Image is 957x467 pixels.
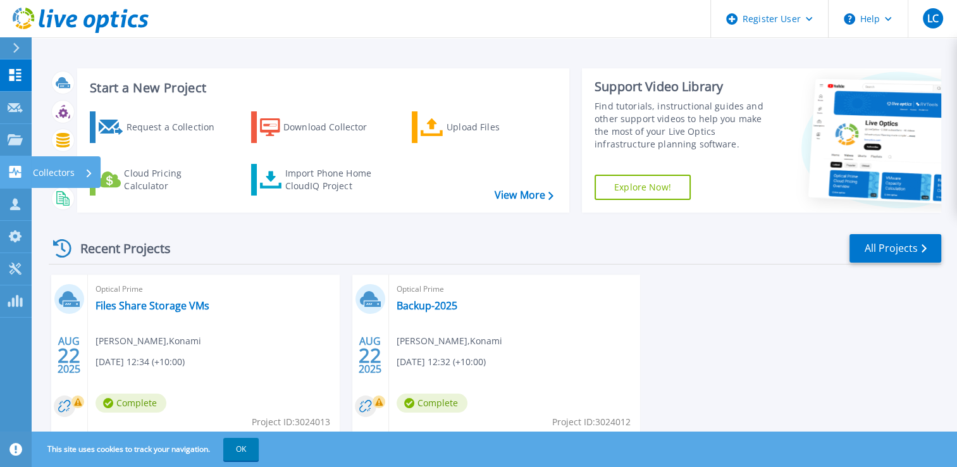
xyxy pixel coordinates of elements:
a: Request a Collection [90,111,231,143]
div: Find tutorials, instructional guides and other support videos to help you make the most of your L... [595,100,775,151]
span: 22 [359,350,381,361]
span: [DATE] 12:32 (+10:00) [397,355,486,369]
div: Recent Projects [49,233,188,264]
div: AUG 2025 [57,332,81,378]
a: Files Share Storage VMs [96,299,209,312]
div: Support Video Library [595,78,775,95]
a: Backup-2025 [397,299,457,312]
a: Explore Now! [595,175,691,200]
span: [PERSON_NAME] , Konami [397,334,502,348]
span: Project ID: 3024012 [552,415,631,429]
span: Complete [96,394,166,413]
span: 22 [58,350,80,361]
p: Collectors [33,156,75,189]
span: Optical Prime [96,282,332,296]
a: Download Collector [251,111,392,143]
span: [DATE] 12:34 (+10:00) [96,355,185,369]
a: Cloud Pricing Calculator [90,164,231,196]
button: OK [223,438,259,461]
a: Upload Files [412,111,553,143]
div: Upload Files [447,115,548,140]
span: Optical Prime [397,282,633,296]
div: Cloud Pricing Calculator [124,167,225,192]
span: Complete [397,394,467,413]
div: Import Phone Home CloudIQ Project [285,167,383,192]
a: View More [495,189,553,201]
span: LC [927,13,938,23]
div: Download Collector [283,115,385,140]
span: Project ID: 3024013 [252,415,330,429]
h3: Start a New Project [90,81,553,95]
span: This site uses cookies to track your navigation. [35,438,259,461]
div: Request a Collection [126,115,227,140]
div: AUG 2025 [358,332,382,378]
a: All Projects [849,234,941,263]
span: [PERSON_NAME] , Konami [96,334,201,348]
